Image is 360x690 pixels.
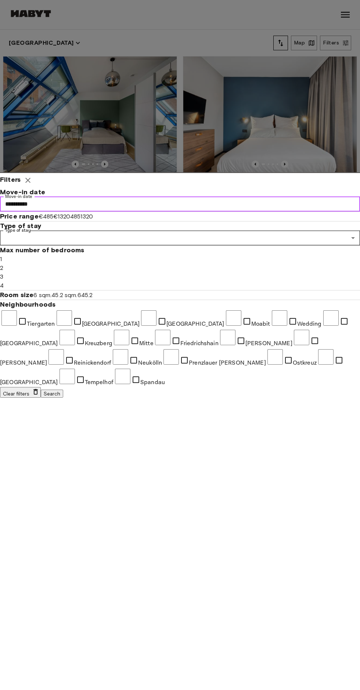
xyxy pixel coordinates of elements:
input: [PERSON_NAME] [294,330,309,345]
input: Friedrichshain [155,330,170,345]
input: Neukölln [113,349,128,365]
input: Kreuzberg [60,330,75,345]
input: Tiergarten [1,310,17,326]
input: [GEOGRAPHIC_DATA] [323,310,339,326]
span: 45.2 sqm. [51,292,77,299]
input: Moabit [226,310,241,326]
span: 45.2 [81,292,93,299]
span: 485 [70,213,80,220]
span: Reinickendorf [74,359,111,367]
span: €1320 [53,213,70,220]
span: Kreuzberg [85,340,112,347]
input: Ostkreuz [267,349,283,365]
span: Prenzlauer [PERSON_NAME] [189,359,266,367]
span: €485 [39,213,54,220]
span: Ostkreuz [293,359,317,367]
label: Move-in date [5,194,32,200]
span: [GEOGRAPHIC_DATA] [166,320,224,328]
input: Reinickendorf [48,349,64,365]
span: [PERSON_NAME] [245,340,292,347]
span: Moabit [251,320,270,328]
span: Tiergarten [27,320,55,328]
span: 6 [78,292,81,299]
button: Search [41,390,63,398]
input: Mitte [114,330,129,345]
span: Mitte [139,340,154,347]
span: Tempelhof [85,379,114,386]
span: Neukölln [138,359,162,367]
input: Prenzlauer [PERSON_NAME] [163,349,179,365]
input: Spandau [115,369,130,384]
label: Type of stay [5,227,31,234]
input: [GEOGRAPHIC_DATA] [318,349,334,365]
input: Tempelhof [60,369,75,384]
input: Wedding [272,310,287,326]
span: [GEOGRAPHIC_DATA] [82,320,140,328]
span: Spandau [140,379,165,386]
input: [PERSON_NAME] [220,330,235,345]
span: 6 sqm. [33,292,51,299]
input: [GEOGRAPHIC_DATA] [57,310,72,326]
input: [GEOGRAPHIC_DATA] [141,310,156,326]
span: 1320 [80,213,93,220]
span: Wedding [297,320,322,328]
span: Friedrichshain [180,340,219,347]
